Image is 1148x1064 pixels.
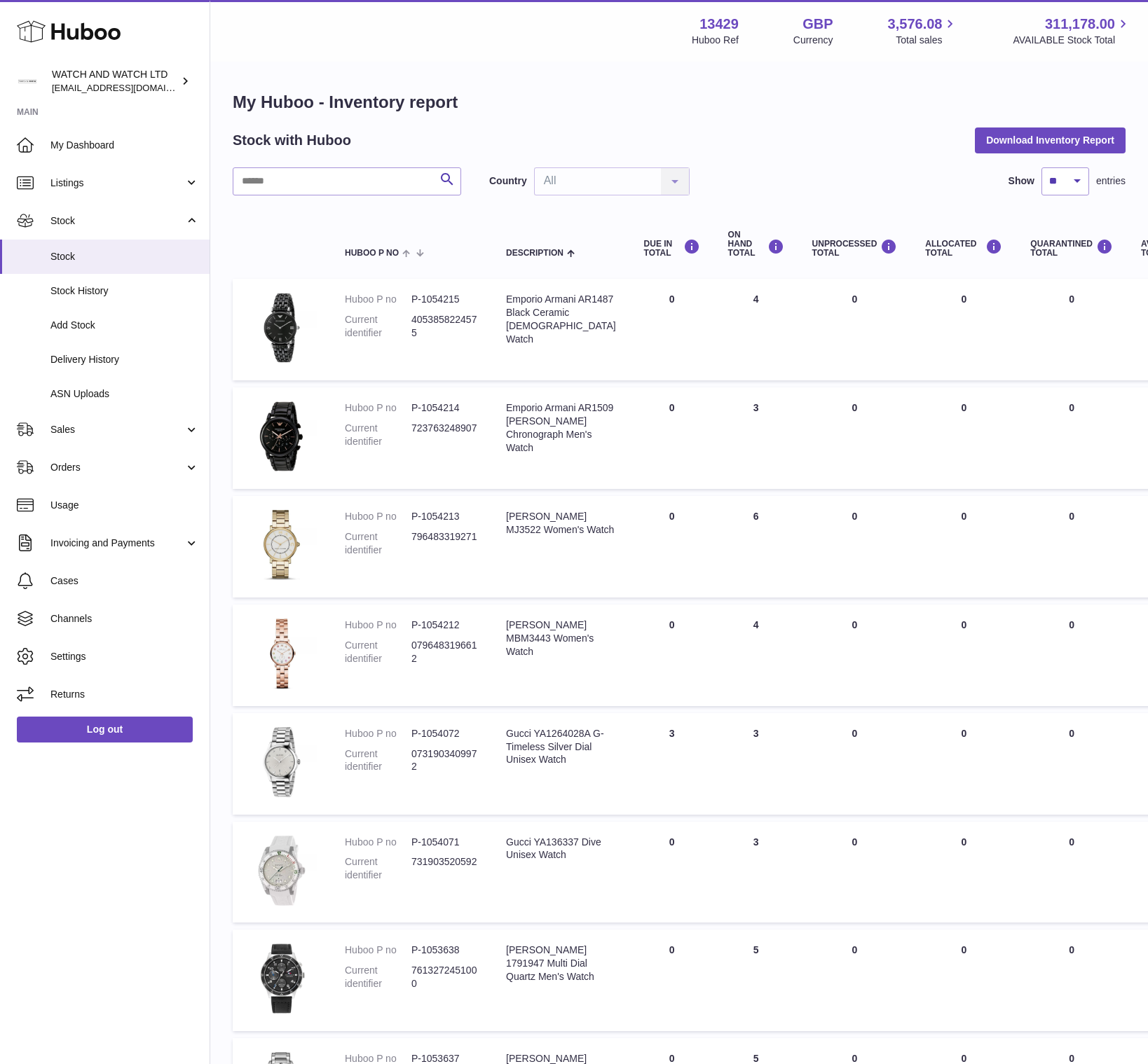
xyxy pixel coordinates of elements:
[247,944,317,1014] img: product image
[345,639,411,665] dt: Current identifier
[1096,174,1126,188] span: entries
[798,822,912,923] td: 0
[630,822,714,923] td: 0
[411,422,478,448] dd: 723763248907
[345,964,411,990] dt: Current identifier
[50,319,199,332] span: Add Stock
[411,747,478,774] dd: 0731903409972
[50,177,184,190] span: Listings
[1045,15,1115,34] span: 311,178.00
[1069,511,1074,522] span: 0
[975,127,1126,153] button: Download Inventory Report
[247,727,317,797] img: product image
[714,387,798,489] td: 3
[1009,174,1034,188] label: Show
[798,604,912,706] td: 0
[714,713,798,815] td: 3
[506,944,616,983] div: [PERSON_NAME] 1791947 Multi Dial Quartz Men's Watch
[50,650,199,663] span: Settings
[17,717,193,742] a: Log out
[714,604,798,706] td: 4
[411,855,478,882] dd: 731903520592
[345,944,411,957] dt: Huboo P no
[1013,34,1131,47] span: AVAILABLE Stock Total
[798,496,912,597] td: 0
[345,401,411,415] dt: Huboo P no
[233,131,351,150] h2: Stock with Huboo
[630,279,714,380] td: 0
[911,604,1016,706] td: 0
[798,930,912,1031] td: 0
[896,34,958,47] span: Total sales
[52,68,178,95] div: WATCH AND WATCH LTD
[714,930,798,1031] td: 5
[630,604,714,706] td: 0
[714,822,798,923] td: 3
[50,353,199,366] span: Delivery History
[411,944,478,957] dd: P-1053638
[489,174,527,188] label: Country
[888,15,959,47] a: 3,576.08 Total sales
[1069,619,1074,630] span: 0
[411,510,478,523] dd: P-1054213
[233,91,1126,113] h1: My Huboo - Inventory report
[1069,728,1074,739] span: 0
[911,713,1016,815] td: 0
[714,279,798,380] td: 4
[50,284,199,298] span: Stock History
[345,747,411,774] dt: Current identifier
[506,293,616,346] div: Emporio Armani AR1487 Black Ceramic [DEMOGRAPHIC_DATA] Watch
[50,214,184,228] span: Stock
[1013,15,1131,47] a: 311,178.00 AVAILABLE Stock Total
[50,250,199,263] span: Stock
[925,239,1002,258] div: ALLOCATED Total
[630,387,714,489] td: 0
[345,619,411,632] dt: Huboo P no
[1069,293,1074,305] span: 0
[630,713,714,815] td: 3
[506,619,616,658] div: [PERSON_NAME] MBM3443 Women's Watch
[692,34,739,47] div: Huboo Ref
[345,422,411,448] dt: Current identifier
[812,239,898,258] div: UNPROCESSED Total
[411,964,478,990] dd: 7613272451000
[50,574,199,588] span: Cases
[50,423,184,436] span: Sales
[728,230,784,258] div: ON HAND Total
[247,293,317,363] img: product image
[1069,944,1074,955] span: 0
[50,461,184,474] span: Orders
[345,836,411,849] dt: Huboo P no
[793,34,833,47] div: Currency
[50,688,199,701] span: Returns
[345,293,411,306] dt: Huboo P no
[1030,239,1113,258] div: QUARANTINED Total
[345,855,411,882] dt: Current identifier
[911,822,1016,923] td: 0
[699,15,739,34] strong: 13429
[411,293,478,306] dd: P-1054215
[17,71,38,92] img: baris@watchandwatch.co.uk
[911,387,1016,489] td: 0
[1069,402,1074,413] span: 0
[411,619,478,632] dd: P-1054212
[798,279,912,380] td: 0
[1069,1053,1074,1064] span: 0
[798,387,912,489] td: 0
[411,530,478,557] dd: 796483319271
[50,537,184,550] span: Invoicing and Payments
[50,612,199,626] span: Channels
[506,727,616,767] div: Gucci YA1264028A G-Timeless Silver Dial Unisex Watch
[411,727,478,740] dd: P-1054072
[911,279,1016,380] td: 0
[247,510,317,580] img: product image
[52,82,206,93] span: [EMAIL_ADDRESS][DOMAIN_NAME]
[247,836,317,906] img: product image
[50,139,199,152] span: My Dashboard
[911,496,1016,597] td: 0
[714,496,798,597] td: 6
[798,713,912,815] td: 0
[411,639,478,665] dd: 0796483196612
[506,249,563,258] span: Description
[247,619,317,689] img: product image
